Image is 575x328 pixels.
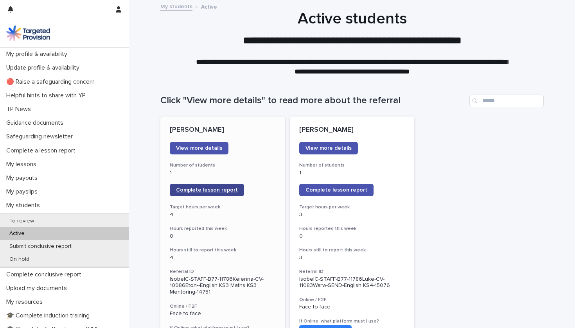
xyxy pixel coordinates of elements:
[170,255,276,261] p: 4
[176,145,222,151] span: View more details
[160,9,544,28] h1: Active students
[305,145,352,151] span: View more details
[299,184,374,196] a: Complete lesson report
[305,187,367,193] span: Complete lesson report
[299,162,405,168] h3: Number of students
[3,243,78,250] p: Submit conclusive report
[3,50,74,58] p: My profile & availability
[170,170,276,176] p: 1
[170,204,276,210] h3: Target hours per week
[160,2,192,11] a: My students
[3,271,88,278] p: Complete conclusive report
[170,126,276,134] p: [PERSON_NAME]
[170,162,276,168] h3: Number of students
[299,142,358,154] a: View more details
[299,170,405,176] p: 1
[170,310,276,317] p: Face to face
[3,256,36,263] p: On hold
[160,95,466,106] h1: Click "View more details" to read more about the referral
[3,202,46,209] p: My students
[170,303,276,310] h3: Online / F2F
[299,226,405,232] h3: Hours reported this week
[299,276,405,289] p: IsobelC-STAFF-B77-11786Luke-CV-11083Warw-SEND-English KS4-15076
[299,304,405,310] p: Face to face
[299,233,405,240] p: 0
[170,184,244,196] a: Complete lesson report
[3,218,40,224] p: To review
[469,95,544,107] input: Search
[299,297,405,303] h3: Online / F2F
[201,2,217,11] p: Active
[3,106,37,113] p: TP News
[170,226,276,232] h3: Hours reported this week
[6,25,50,41] img: M5nRWzHhSzIhMunXDL62
[3,188,44,195] p: My payslips
[3,92,92,99] p: Helpful hints to share with YP
[3,298,49,306] p: My resources
[170,211,276,218] p: 4
[299,126,405,134] p: [PERSON_NAME]
[3,230,31,237] p: Active
[299,204,405,210] h3: Target hours per week
[3,78,101,86] p: 🔴 Raise a safeguarding concern
[170,269,276,275] h3: Referral ID
[299,247,405,253] h3: Hours still to report this week
[3,312,96,319] p: 🎓 Complete induction training
[170,247,276,253] h3: Hours still to report this week
[3,133,79,140] p: Safeguarding newsletter
[3,119,70,127] p: Guidance documents
[3,147,82,154] p: Complete a lesson report
[299,255,405,261] p: 3
[299,269,405,275] h3: Referral ID
[3,285,73,292] p: Upload my documents
[299,318,405,324] h3: If Online, what platform must I use?
[170,233,276,240] p: 0
[170,142,228,154] a: View more details
[176,187,238,193] span: Complete lesson report
[3,161,43,168] p: My lessons
[170,276,276,296] p: IsobelC-STAFF-B77-11786Keienna-CV-10986Eton--English KS3 Maths KS3 Mentoring-14751
[3,174,44,182] p: My payouts
[3,64,86,72] p: Update profile & availability
[299,211,405,218] p: 3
